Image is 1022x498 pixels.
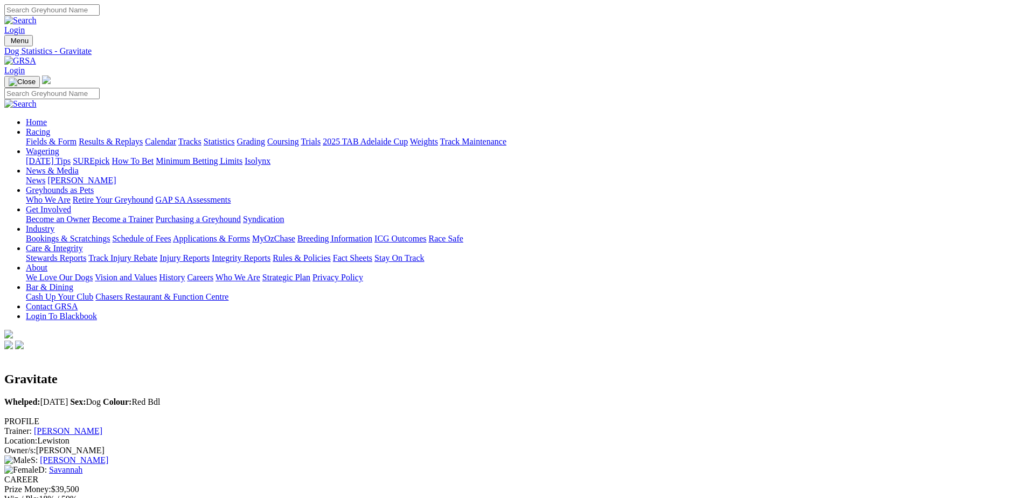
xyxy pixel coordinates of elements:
a: [PERSON_NAME] [47,176,116,185]
a: SUREpick [73,156,109,165]
a: Minimum Betting Limits [156,156,242,165]
a: Care & Integrity [26,244,83,253]
a: How To Bet [112,156,154,165]
a: Vision and Values [95,273,157,282]
input: Search [4,4,100,16]
a: Coursing [267,137,299,146]
a: Home [26,117,47,127]
a: Get Involved [26,205,71,214]
a: Contact GRSA [26,302,78,311]
img: logo-grsa-white.png [4,330,13,338]
span: [DATE] [4,397,68,406]
div: PROFILE [4,417,1018,426]
a: Careers [187,273,213,282]
div: About [26,273,1018,282]
a: Retire Your Greyhound [73,195,154,204]
span: Prize Money: [4,485,51,494]
a: [PERSON_NAME] [34,426,102,435]
img: GRSA [4,56,36,66]
a: Stewards Reports [26,253,86,262]
a: Track Maintenance [440,137,506,146]
a: GAP SA Assessments [156,195,231,204]
a: Become an Owner [26,215,90,224]
a: Privacy Policy [312,273,363,282]
a: Rules & Policies [273,253,331,262]
a: Schedule of Fees [112,234,171,243]
input: Search [4,88,100,99]
a: Stay On Track [374,253,424,262]
a: [DATE] Tips [26,156,71,165]
a: Breeding Information [297,234,372,243]
div: Get Involved [26,215,1018,224]
a: Login To Blackbook [26,312,97,321]
a: Industry [26,224,54,233]
a: Trials [301,137,321,146]
span: Menu [11,37,29,45]
b: Sex: [70,397,86,406]
span: D: [4,465,47,474]
a: Injury Reports [159,253,210,262]
span: Location: [4,436,37,445]
a: Become a Trainer [92,215,154,224]
img: Close [9,78,36,86]
h2: Gravitate [4,372,1018,386]
a: Race Safe [428,234,463,243]
a: Syndication [243,215,284,224]
span: Trainer: [4,426,32,435]
a: Wagering [26,147,59,156]
a: Fields & Form [26,137,77,146]
div: Bar & Dining [26,292,1018,302]
a: Login [4,25,25,34]
a: Dog Statistics - Gravitate [4,46,1018,56]
div: [PERSON_NAME] [4,446,1018,455]
a: Weights [410,137,438,146]
img: logo-grsa-white.png [42,75,51,84]
a: Bar & Dining [26,282,73,292]
a: Integrity Reports [212,253,270,262]
a: History [159,273,185,282]
a: [PERSON_NAME] [40,455,108,465]
a: Calendar [145,137,176,146]
a: Purchasing a Greyhound [156,215,241,224]
a: Bookings & Scratchings [26,234,110,243]
a: Savannah [49,465,82,474]
div: Industry [26,234,1018,244]
a: Login [4,66,25,75]
img: twitter.svg [15,341,24,349]
div: Care & Integrity [26,253,1018,263]
a: Tracks [178,137,201,146]
a: Results & Replays [79,137,143,146]
a: About [26,263,47,272]
a: Greyhounds as Pets [26,185,94,195]
a: 2025 TAB Adelaide Cup [323,137,408,146]
img: facebook.svg [4,341,13,349]
span: Dog [70,397,101,406]
div: News & Media [26,176,1018,185]
a: Racing [26,127,50,136]
b: Colour: [103,397,131,406]
a: We Love Our Dogs [26,273,93,282]
button: Toggle navigation [4,35,33,46]
a: Grading [237,137,265,146]
div: Racing [26,137,1018,147]
img: Search [4,99,37,109]
a: News & Media [26,166,79,175]
img: Female [4,465,38,475]
div: Greyhounds as Pets [26,195,1018,205]
div: Lewiston [4,436,1018,446]
span: Red Bdl [103,397,160,406]
b: Whelped: [4,397,40,406]
a: Who We Are [215,273,260,282]
img: Male [4,455,31,465]
a: MyOzChase [252,234,295,243]
div: $39,500 [4,485,1018,494]
span: Owner/s: [4,446,36,455]
a: Cash Up Your Club [26,292,93,301]
button: Toggle navigation [4,76,40,88]
a: Applications & Forms [173,234,250,243]
a: Strategic Plan [262,273,310,282]
div: Wagering [26,156,1018,166]
span: S: [4,455,38,465]
img: Search [4,16,37,25]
